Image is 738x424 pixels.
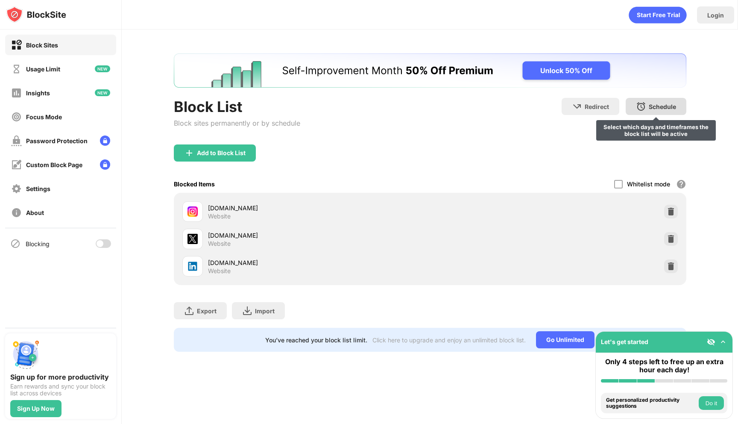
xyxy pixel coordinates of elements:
div: animation [629,6,687,24]
div: Website [208,212,231,220]
img: favicons [187,261,198,271]
div: Redirect [585,103,609,110]
div: Export [197,307,217,315]
div: Add to Block List [197,150,246,156]
div: Get personalized productivity suggestions [606,397,697,409]
div: Let's get started [601,338,648,345]
div: Go Unlimited [536,331,594,348]
img: logo-blocksite.svg [6,6,66,23]
img: favicons [187,234,198,244]
div: Only 4 steps left to free up an extra hour each day! [601,358,727,374]
div: Password Protection [26,137,88,144]
div: Block sites permanently or by schedule [174,119,300,127]
img: about-off.svg [11,207,22,218]
img: blocking-icon.svg [10,238,20,249]
div: [DOMAIN_NAME] [208,231,430,240]
div: Earn rewards and sync your block list across devices [10,383,111,397]
div: Website [208,240,231,247]
iframe: Banner [174,53,686,88]
img: block-on.svg [11,40,22,50]
img: new-icon.svg [95,89,110,96]
div: [DOMAIN_NAME] [208,258,430,267]
img: eye-not-visible.svg [707,338,715,346]
img: password-protection-off.svg [11,135,22,146]
div: Login [707,12,724,19]
img: focus-off.svg [11,112,22,122]
div: Website [208,267,231,275]
div: Select which days and timeframes the block list will be active [600,124,712,137]
img: favicons [187,206,198,217]
div: Usage Limit [26,65,60,73]
img: lock-menu.svg [100,159,110,170]
div: Schedule [649,103,676,110]
div: You’ve reached your block list limit. [265,336,367,344]
div: Click here to upgrade and enjoy an unlimited block list. [372,336,526,344]
div: Whitelist mode [627,180,670,188]
div: Sign Up Now [17,405,55,412]
div: Blocked Items [174,180,215,188]
div: Import [255,307,275,315]
img: omni-setup-toggle.svg [719,338,727,346]
img: new-icon.svg [95,65,110,72]
div: Insights [26,89,50,97]
img: time-usage-off.svg [11,64,22,74]
div: Block List [174,98,300,115]
img: lock-menu.svg [100,135,110,146]
img: push-signup.svg [10,339,41,369]
div: [DOMAIN_NAME] [208,203,430,212]
img: customize-block-page-off.svg [11,159,22,170]
div: Blocking [26,240,50,247]
div: Block Sites [26,41,58,49]
div: Settings [26,185,50,192]
div: Custom Block Page [26,161,82,168]
div: Sign up for more productivity [10,373,111,381]
div: Focus Mode [26,113,62,121]
button: Do it [699,396,724,410]
div: About [26,209,44,216]
img: settings-off.svg [11,183,22,194]
img: insights-off.svg [11,88,22,98]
